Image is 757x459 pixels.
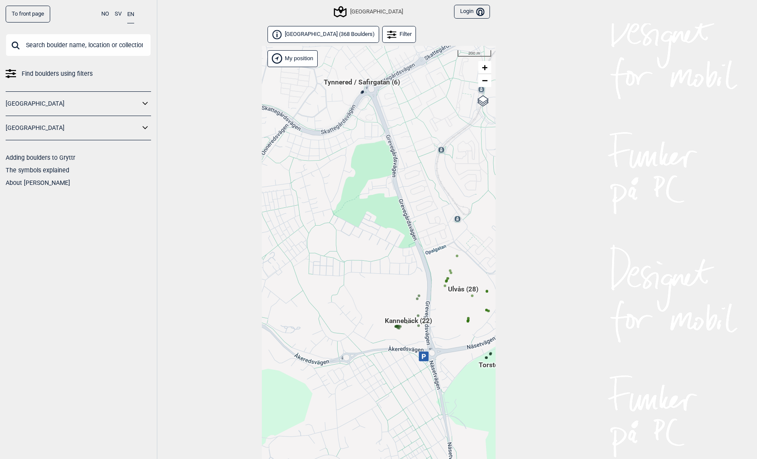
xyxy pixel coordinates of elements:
a: [GEOGRAPHIC_DATA] [6,97,140,110]
button: EN [127,6,134,23]
div: Torsten (9) [493,372,498,377]
span: [GEOGRAPHIC_DATA] ( 368 Boulders ) [285,31,375,38]
a: About [PERSON_NAME] [6,179,70,186]
div: Kannebäck (22) [406,327,411,333]
div: 200 m [457,50,491,57]
a: [GEOGRAPHIC_DATA] (368 Boulders) [267,26,380,43]
div: Tynnered / Safirgatan (6) [359,89,364,94]
a: To front page [6,6,50,23]
a: Adding boulders to Gryttr [6,154,75,161]
div: [GEOGRAPHIC_DATA] [335,6,403,17]
span: Ulvås (28) [448,284,478,301]
a: Layers [475,91,491,110]
a: Zoom out [478,74,491,87]
div: Filter [382,26,416,43]
button: Login [454,5,490,19]
button: NO [101,6,109,23]
span: Find boulders using filters [22,68,93,80]
button: SV [115,6,122,23]
input: Search boulder name, location or collection [6,34,151,56]
div: Ulvås (28) [461,296,466,301]
span: Kannebäck (22) [385,316,432,333]
a: The symbols explained [6,167,69,174]
a: Zoom in [478,61,491,74]
div: Show my position [267,50,318,67]
a: Find boulders using filters [6,68,151,80]
span: Torsten (9) [479,360,512,377]
span: Tynnered / Safirgatan (6) [324,78,400,94]
span: − [482,75,487,86]
a: [GEOGRAPHIC_DATA] [6,122,140,134]
span: + [482,62,487,73]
